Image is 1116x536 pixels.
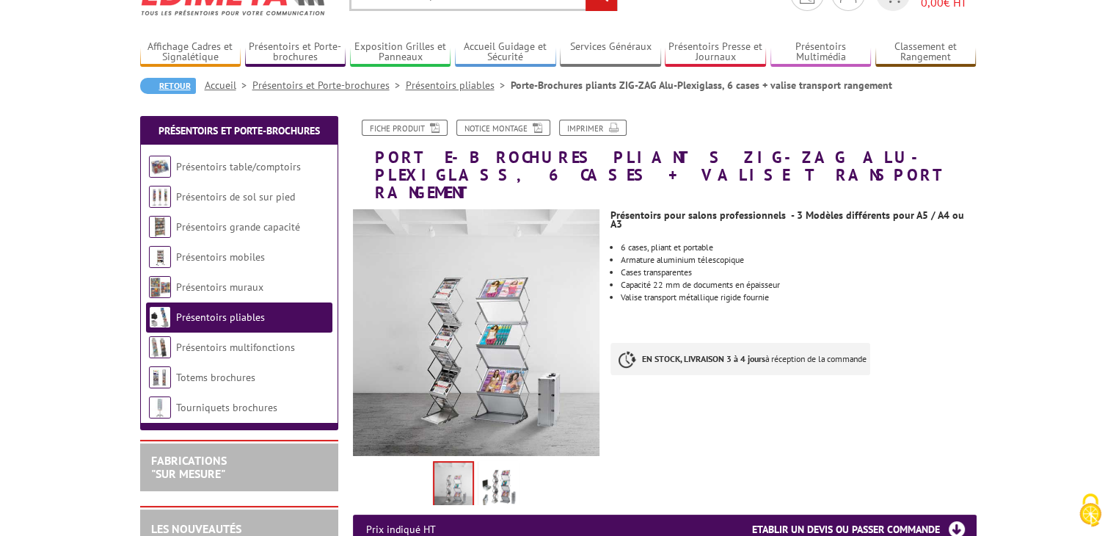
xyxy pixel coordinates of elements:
[481,464,517,510] img: presentoirs_pliables_215415.jpg
[140,78,196,94] a: Retour
[353,209,600,457] img: porte_brochures_pliants_zig_zag_alu_plexi_valise_transport_215416_215415_215417.jpg
[559,120,627,136] a: Imprimer
[149,366,171,388] img: Totems brochures
[621,256,976,264] p: Armature aluminium télescopique
[151,521,241,536] a: LES NOUVEAUTÉS
[149,336,171,358] img: Présentoirs multifonctions
[621,293,976,302] p: Valise transport métallique rigide fournie
[245,40,346,65] a: Présentoirs et Porte-brochures
[406,79,511,92] a: Présentoirs pliables
[149,156,171,178] img: Présentoirs table/comptoirs
[149,246,171,268] img: Présentoirs mobiles
[149,306,171,328] img: Présentoirs pliables
[176,280,263,294] a: Présentoirs muraux
[434,463,473,508] img: porte_brochures_pliants_zig_zag_alu_plexi_valise_transport_215416_215415_215417.jpg
[176,341,295,354] a: Présentoirs multifonctions
[610,209,964,231] strong: Présentoirs pour salons professionnels - 3 Modèles différents pour A5 / A4 ou A3
[560,40,661,65] a: Services Généraux
[875,40,977,65] a: Classement et Rangement
[149,216,171,238] img: Présentoirs grande capacité
[642,353,765,364] strong: EN STOCK, LIVRAISON 3 à 4 jours
[252,79,406,92] a: Présentoirs et Porte-brochures
[176,190,295,203] a: Présentoirs de sol sur pied
[149,396,171,419] img: Tourniquets brochures
[621,280,976,289] li: Capacité 22 mm de documents en épaisseur
[176,371,255,384] a: Totems brochures
[770,40,872,65] a: Présentoirs Multimédia
[511,78,892,93] li: Porte-Brochures pliants ZIG-ZAG Alu-Plexiglass, 6 cases + valise transport rangement
[621,268,976,277] li: Cases transparentes
[151,453,227,481] a: FABRICATIONS"Sur Mesure"
[176,220,300,233] a: Présentoirs grande capacité
[455,40,556,65] a: Accueil Guidage et Sécurité
[362,120,448,136] a: Fiche produit
[176,160,301,173] a: Présentoirs table/comptoirs
[1065,486,1116,536] button: Cookies (fenêtre modale)
[205,79,252,92] a: Accueil
[456,120,550,136] a: Notice Montage
[149,276,171,298] img: Présentoirs muraux
[158,124,320,137] a: Présentoirs et Porte-brochures
[149,186,171,208] img: Présentoirs de sol sur pied
[621,243,976,252] p: 6 cases, pliant et portable
[176,401,277,414] a: Tourniquets brochures
[140,40,241,65] a: Affichage Cadres et Signalétique
[1072,492,1109,529] img: Cookies (fenêtre modale)
[610,343,870,375] p: à réception de la commande
[176,250,265,264] a: Présentoirs mobiles
[342,120,988,202] h1: Porte-Brochures pliants ZIG-ZAG Alu-Plexiglass, 6 cases + valise transport rangement
[350,40,451,65] a: Exposition Grilles et Panneaux
[176,311,265,324] a: Présentoirs pliables
[665,40,766,65] a: Présentoirs Presse et Journaux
